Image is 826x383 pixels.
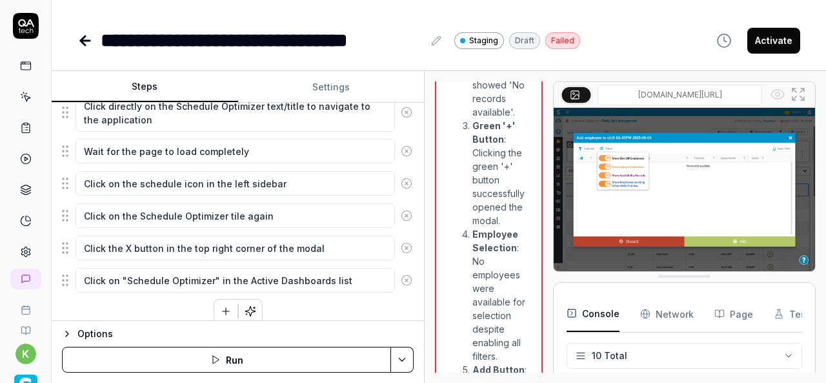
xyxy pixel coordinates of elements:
strong: Green '+' Button [472,120,516,145]
div: Draft [509,32,540,49]
button: Console [567,296,619,332]
span: Staging [469,35,498,47]
div: Suggestions [62,138,414,165]
div: Suggestions [62,267,414,294]
a: Book a call with us [5,295,46,315]
a: New conversation [10,269,41,289]
button: Network [640,296,694,332]
button: Page [714,296,753,332]
button: Steps [52,72,238,103]
li: : No employees were available for selection despite enabling all filters. [472,227,531,363]
button: Run [62,347,391,373]
a: Documentation [5,315,46,336]
button: Activate [747,28,800,54]
button: Remove step [395,267,418,293]
button: Show all interative elements [767,84,788,105]
div: Options [77,326,414,342]
strong: Employee Selection [472,229,518,253]
button: Open in full screen [788,84,809,105]
div: Suggestions [62,93,414,132]
img: Screenshot [554,108,815,271]
div: Suggestions [62,170,414,197]
button: Remove step [395,203,418,229]
button: Options [62,326,414,342]
strong: Add Button [472,364,525,375]
div: Suggestions [62,202,414,229]
button: Remove step [395,99,418,125]
div: Failed [545,32,580,49]
li: : Clicking the green '+' button successfully opened the modal. [472,119,531,227]
button: Remove step [395,138,418,164]
button: Settings [238,72,425,103]
button: View version history [709,28,740,54]
button: Remove step [395,235,418,261]
button: k [15,344,36,364]
div: Suggestions [62,234,414,262]
button: Remove step [395,171,418,196]
a: Staging [454,32,504,49]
